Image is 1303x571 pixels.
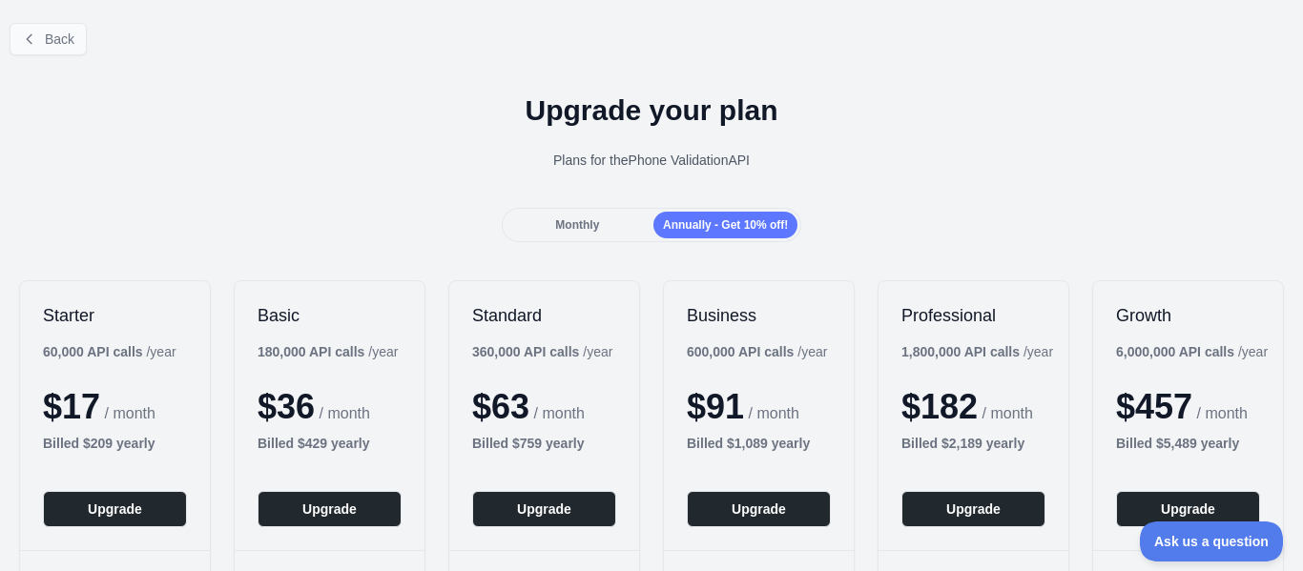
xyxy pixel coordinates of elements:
b: 1,800,000 API calls [901,344,1020,359]
span: $ 91 [687,387,744,426]
span: $ 182 [901,387,978,426]
div: / year [687,342,827,361]
b: 360,000 API calls [472,344,579,359]
div: / year [1116,342,1268,361]
b: 6,000,000 API calls [1116,344,1234,359]
div: / year [472,342,612,361]
b: 600,000 API calls [687,344,794,359]
h2: Professional [901,304,1045,327]
iframe: Toggle Customer Support [1140,521,1284,561]
h2: Standard [472,304,616,327]
h2: Growth [1116,304,1260,327]
div: / year [901,342,1053,361]
span: $ 63 [472,387,529,426]
span: $ 457 [1116,387,1192,426]
h2: Business [687,304,831,327]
